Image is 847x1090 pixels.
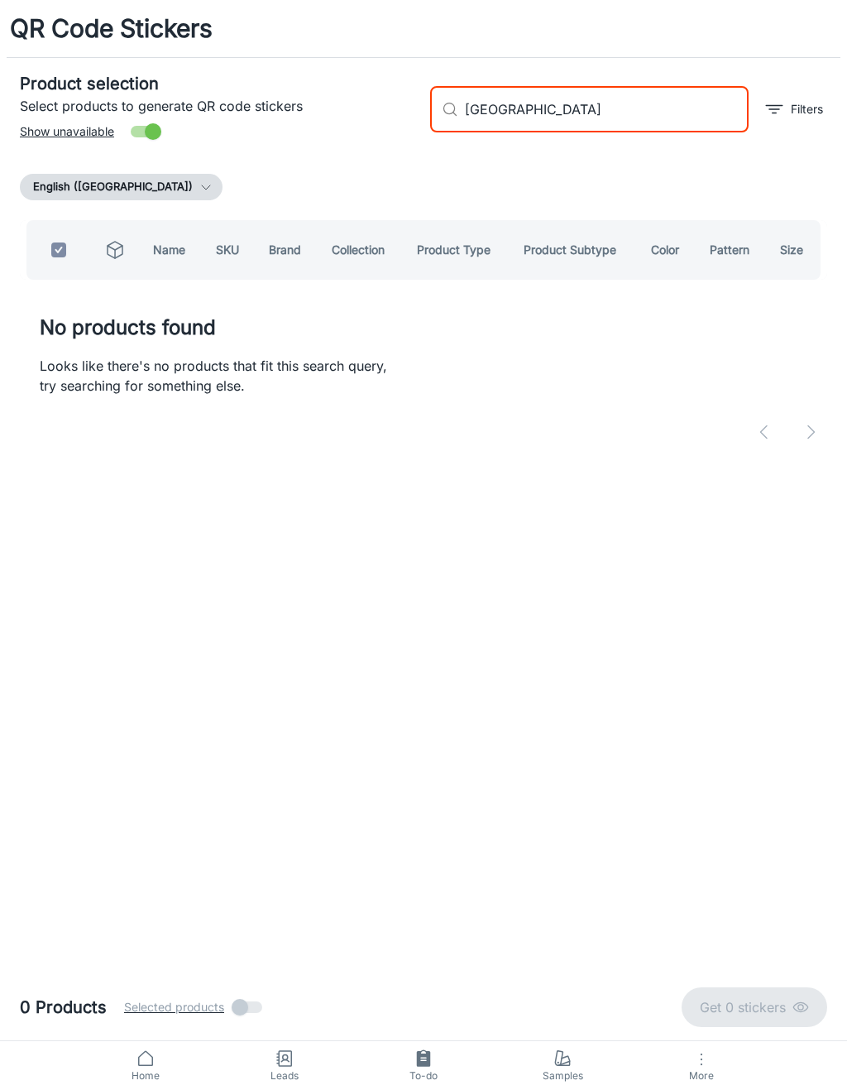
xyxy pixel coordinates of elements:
[767,220,827,280] th: Size
[225,1068,344,1083] span: Leads
[510,220,638,280] th: Product Subtype
[140,220,203,280] th: Name
[20,122,114,141] span: Show unavailable
[493,1041,632,1090] a: Samples
[256,220,318,280] th: Brand
[40,313,807,343] h4: No products found
[791,100,823,118] p: Filters
[632,1041,771,1090] button: More
[124,998,224,1016] span: Selected products
[465,86,749,132] input: Search by SKU, brand, collection...
[762,96,827,122] button: filter
[20,96,417,116] p: Select products to generate QR code stickers
[10,10,213,47] h1: QR Code Stickers
[696,220,768,280] th: Pattern
[20,71,417,96] h5: Product selection
[215,1041,354,1090] a: Leads
[364,1068,483,1083] span: To-do
[40,356,404,396] p: Looks like there's no products that fit this search query, try searching for something else.
[354,1041,493,1090] a: To-do
[503,1068,622,1083] span: Samples
[76,1041,215,1090] a: Home
[20,995,107,1020] h5: 0 Products
[318,220,404,280] th: Collection
[404,220,510,280] th: Product Type
[203,220,256,280] th: SKU
[642,1069,761,1082] span: More
[86,1068,205,1083] span: Home
[20,174,223,200] button: English ([GEOGRAPHIC_DATA])
[638,220,696,280] th: Color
